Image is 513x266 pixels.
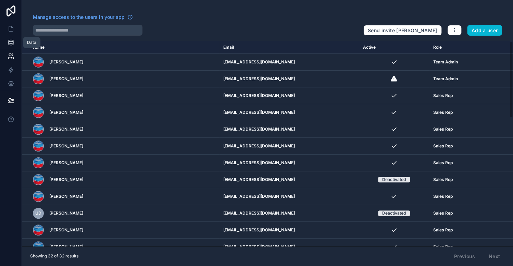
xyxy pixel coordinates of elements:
th: Role [429,41,487,54]
th: Name [22,41,219,54]
div: Deactivated [382,210,406,216]
td: [EMAIL_ADDRESS][DOMAIN_NAME] [219,205,359,222]
span: Sales Rep [433,143,453,149]
span: Sales Rep [433,210,453,216]
span: [PERSON_NAME] [49,76,83,82]
span: Team Admin [433,59,458,65]
span: [PERSON_NAME] [49,194,83,199]
div: scrollable content [22,41,513,246]
td: [EMAIL_ADDRESS][DOMAIN_NAME] [219,54,359,71]
span: [PERSON_NAME] [49,126,83,132]
span: [PERSON_NAME] [49,110,83,115]
span: [PERSON_NAME] [49,59,83,65]
span: [PERSON_NAME] [49,143,83,149]
button: Add a user [467,25,502,36]
span: Sales Rep [433,110,453,115]
span: Sales Rep [433,160,453,166]
td: [EMAIL_ADDRESS][DOMAIN_NAME] [219,155,359,171]
span: Showing 32 of 32 results [30,253,78,259]
td: [EMAIL_ADDRESS][DOMAIN_NAME] [219,188,359,205]
span: Sales Rep [433,227,453,233]
span: UD [35,210,41,216]
a: Manage access to the users in your app [33,14,133,21]
span: [PERSON_NAME] [49,93,83,98]
th: Email [219,41,359,54]
td: [EMAIL_ADDRESS][DOMAIN_NAME] [219,87,359,104]
span: [PERSON_NAME] [49,227,83,233]
span: [PERSON_NAME] [49,244,83,250]
td: [EMAIL_ADDRESS][DOMAIN_NAME] [219,239,359,255]
span: [PERSON_NAME] [49,177,83,182]
td: [EMAIL_ADDRESS][DOMAIN_NAME] [219,222,359,239]
span: Team Admin [433,76,458,82]
span: Sales Rep [433,194,453,199]
div: Data [27,40,36,45]
td: [EMAIL_ADDRESS][DOMAIN_NAME] [219,138,359,155]
td: [EMAIL_ADDRESS][DOMAIN_NAME] [219,71,359,87]
td: [EMAIL_ADDRESS][DOMAIN_NAME] [219,104,359,121]
span: Sales Rep [433,93,453,98]
span: Sales Rep [433,244,453,250]
span: Sales Rep [433,126,453,132]
div: Deactivated [382,177,406,182]
span: [PERSON_NAME] [49,160,83,166]
span: [PERSON_NAME] [49,210,83,216]
td: [EMAIL_ADDRESS][DOMAIN_NAME] [219,171,359,188]
span: Sales Rep [433,177,453,182]
th: Active [359,41,429,54]
span: Manage access to the users in your app [33,14,125,21]
button: Send invite [PERSON_NAME] [363,25,442,36]
td: [EMAIL_ADDRESS][DOMAIN_NAME] [219,121,359,138]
